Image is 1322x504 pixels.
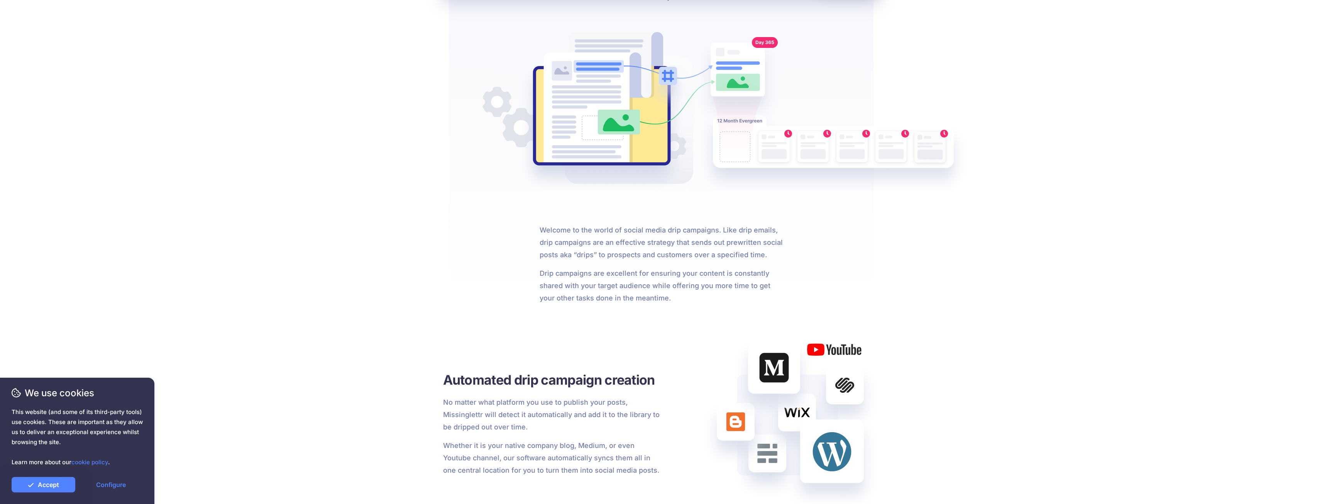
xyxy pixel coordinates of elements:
[443,396,661,433] p: No matter what platform you use to publish your posts, Missinglettr will detect it automatically ...
[12,407,143,467] span: This website (and some of its third-party tools) use cookies. These are important as they allow u...
[443,440,661,477] p: Whether it is your native company blog, Medium, or even Youtube channel, our software automatical...
[12,477,75,492] a: Accept
[443,371,661,389] h3: Automated drip campaign creation
[476,32,969,195] img: Drip Campaigns
[540,267,783,304] p: Drip campaigns are excellent for ensuring your content is constantly shared with your target audi...
[540,224,783,261] p: Welcome to the world of social media drip campaigns. Like drip emails, drip campaigns are an effe...
[12,386,143,400] span: We use cookies
[79,477,143,492] a: Configure
[71,458,108,466] a: cookie policy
